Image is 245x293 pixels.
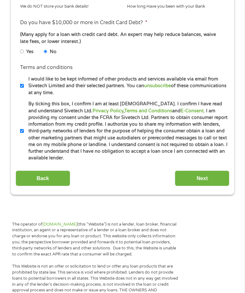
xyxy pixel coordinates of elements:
[24,101,229,161] label: By ticking this box, I confirm I am at least [DEMOGRAPHIC_DATA]. I confirm I have read and unders...
[50,48,56,55] label: No
[127,1,225,10] div: How long Have you been with your Bank
[24,76,229,96] label: I would like to be kept informed of other products and services available via email from Sivetech...
[124,108,172,114] a: Terms and Conditions
[20,64,73,71] label: Terms and conditions
[42,222,77,227] a: [DOMAIN_NAME]
[26,48,33,55] label: Yes
[20,1,118,10] div: We do NOT store your bank details!
[12,221,178,257] p: The operator of (this “Website”) is not a lender, loan broker, financial institution, an agent or...
[16,171,70,186] input: Back
[20,31,225,45] div: (Many apply for a loan with credit card debt. An expert may help reduce balances, waive late fees...
[175,171,229,186] input: Next
[144,83,171,88] a: unsubscribe
[181,108,204,114] a: E-Consent
[20,19,147,26] label: Do you have $10,000 or more in Credit Card Debt?
[93,108,123,114] a: Privacy Policy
